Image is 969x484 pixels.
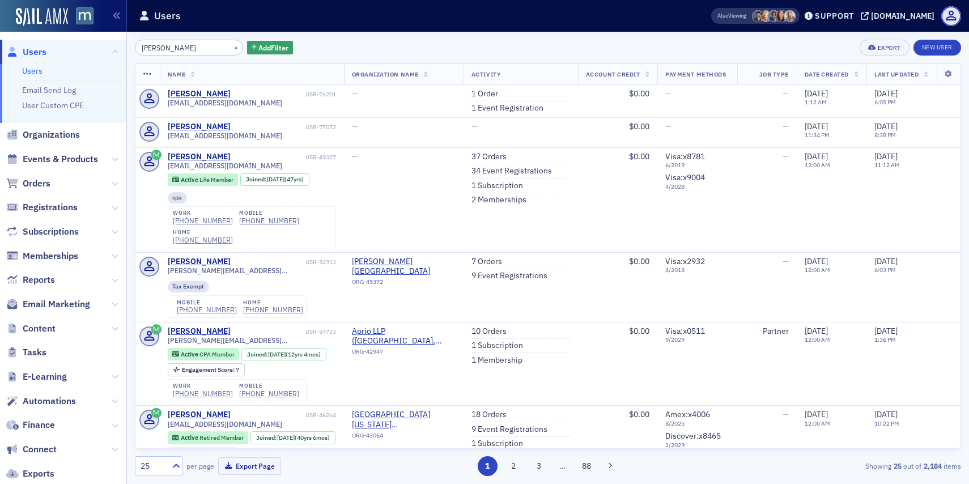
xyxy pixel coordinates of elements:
span: Users [23,46,46,58]
div: home [173,229,233,236]
a: 9 Event Registrations [471,424,547,435]
span: Events & Products [23,153,98,165]
span: Registrations [23,201,78,214]
a: Memberships [6,250,78,262]
div: 7 [182,367,239,373]
a: 1 Subscription [471,439,523,449]
span: Discover : x8465 [665,431,721,441]
span: Add Filter [258,43,288,53]
span: Joined : [247,351,269,358]
img: SailAMX [76,7,93,25]
time: 6:03 PM [874,266,896,274]
span: Rebekah Olson [760,10,772,22]
span: [DATE] [805,121,828,131]
a: 9 Event Registrations [471,271,547,281]
div: 25 [141,460,165,472]
a: Registrations [6,201,78,214]
div: ORG-42947 [352,348,456,359]
span: Chris Dougherty [768,10,780,22]
button: × [231,42,241,52]
span: [PERSON_NAME][EMAIL_ADDRESS][PERSON_NAME][DOMAIN_NAME] [168,266,336,275]
div: [DOMAIN_NAME] [871,11,934,21]
span: [EMAIL_ADDRESS][DOMAIN_NAME] [168,162,282,170]
a: User Custom CPE [22,100,84,111]
time: 8:38 PM [874,131,896,139]
a: Subscriptions [6,226,79,238]
a: [PHONE_NUMBER] [173,389,233,398]
span: 9 / 2029 [665,336,729,343]
a: 2 Memberships [471,195,526,205]
div: Partner [745,326,788,337]
span: Job Type [759,70,789,78]
a: Active Life Member [172,176,233,183]
button: 2 [503,456,523,476]
a: Exports [6,468,54,480]
div: Joined: 1978-09-06 00:00:00 [240,173,309,186]
a: Email Send Log [22,85,76,95]
div: [PERSON_NAME] [168,122,231,132]
a: Organizations [6,129,80,141]
a: 1 Subscription [471,181,523,191]
div: Active: Active: CPA Member [168,348,240,360]
span: 4 / 2028 [665,183,729,190]
div: work [173,383,233,389]
span: Subscriptions [23,226,79,238]
span: [DATE] [874,121,898,131]
span: Amex : x4006 [665,409,710,419]
span: $0.00 [629,121,649,131]
div: [PHONE_NUMBER] [243,305,303,314]
span: Activity [471,70,501,78]
time: 1:12 AM [805,98,827,106]
span: Email Marketing [23,298,90,311]
button: [DOMAIN_NAME] [861,12,938,20]
span: Active [181,176,199,184]
span: Visa : x0511 [665,326,705,336]
a: Automations [6,395,76,407]
div: USR-49327 [232,154,336,161]
img: SailAMX [16,8,68,26]
div: USR-54913 [232,258,336,266]
a: [PHONE_NUMBER] [173,236,233,244]
span: [EMAIL_ADDRESS][DOMAIN_NAME] [168,131,282,140]
span: [DATE] [277,434,295,441]
span: Aprio LLP (Rockville, MD) [352,326,456,346]
a: [PERSON_NAME] [168,326,231,337]
span: — [352,88,358,99]
span: Joined : [246,176,267,183]
time: 6:05 PM [874,98,896,106]
a: Finance [6,419,55,431]
span: — [783,256,789,266]
span: [DATE] [805,256,828,266]
input: Search… [135,40,243,56]
a: [PERSON_NAME] [168,152,231,162]
a: 18 Orders [471,410,507,420]
div: ORG-45372 [352,278,456,290]
a: Tasks [6,346,46,359]
span: [DATE] [805,326,828,336]
span: Account Credit [586,70,640,78]
a: Events & Products [6,153,98,165]
button: 88 [577,456,597,476]
time: 12:00 AM [805,266,830,274]
span: 2 / 2029 [665,441,729,449]
a: Content [6,322,56,335]
span: Payment Methods [665,70,726,78]
span: Visa : x8781 [665,151,705,162]
span: Visa : x9004 [665,172,705,182]
a: Users [6,46,46,58]
div: Showing out of items [694,461,961,471]
label: per page [186,461,214,471]
div: [PHONE_NUMBER] [173,216,233,225]
span: [DATE] [874,409,898,419]
span: [PERSON_NAME][EMAIL_ADDRESS][DOMAIN_NAME] [168,336,336,345]
span: [DATE] [268,350,286,358]
div: Export [878,45,901,51]
span: Organizations [23,129,80,141]
div: mobile [239,383,299,389]
strong: 25 [891,461,903,471]
a: [PERSON_NAME] [168,89,231,99]
button: AddFilter [247,41,294,55]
